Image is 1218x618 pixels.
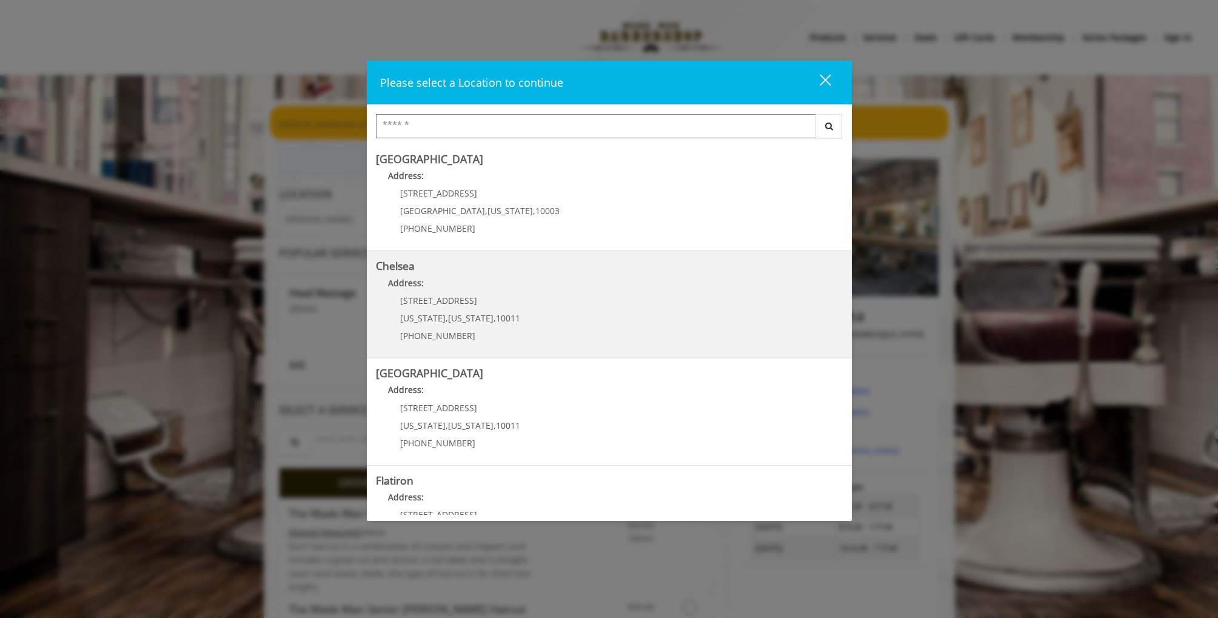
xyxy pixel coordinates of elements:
[388,170,424,181] b: Address:
[380,75,563,90] span: Please select a Location to continue
[535,205,560,217] span: 10003
[376,114,843,144] div: Center Select
[388,491,424,503] b: Address:
[448,312,494,324] span: [US_STATE]
[376,152,483,166] b: [GEOGRAPHIC_DATA]
[388,384,424,395] b: Address:
[822,122,836,130] i: Search button
[487,205,533,217] span: [US_STATE]
[400,437,475,449] span: [PHONE_NUMBER]
[806,73,830,92] div: close dialog
[496,420,520,431] span: 10011
[400,420,446,431] span: [US_STATE]
[376,473,413,488] b: Flatiron
[494,312,496,324] span: ,
[485,205,487,217] span: ,
[376,114,816,138] input: Search Center
[400,330,475,341] span: [PHONE_NUMBER]
[400,205,485,217] span: [GEOGRAPHIC_DATA]
[496,312,520,324] span: 10011
[400,402,477,414] span: [STREET_ADDRESS]
[400,295,477,306] span: [STREET_ADDRESS]
[400,509,477,520] span: [STREET_ADDRESS]
[400,312,446,324] span: [US_STATE]
[448,420,494,431] span: [US_STATE]
[400,187,477,199] span: [STREET_ADDRESS]
[376,258,415,273] b: Chelsea
[533,205,535,217] span: ,
[446,312,448,324] span: ,
[494,420,496,431] span: ,
[376,366,483,380] b: [GEOGRAPHIC_DATA]
[400,223,475,234] span: [PHONE_NUMBER]
[797,70,838,95] button: close dialog
[388,277,424,289] b: Address:
[446,420,448,431] span: ,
